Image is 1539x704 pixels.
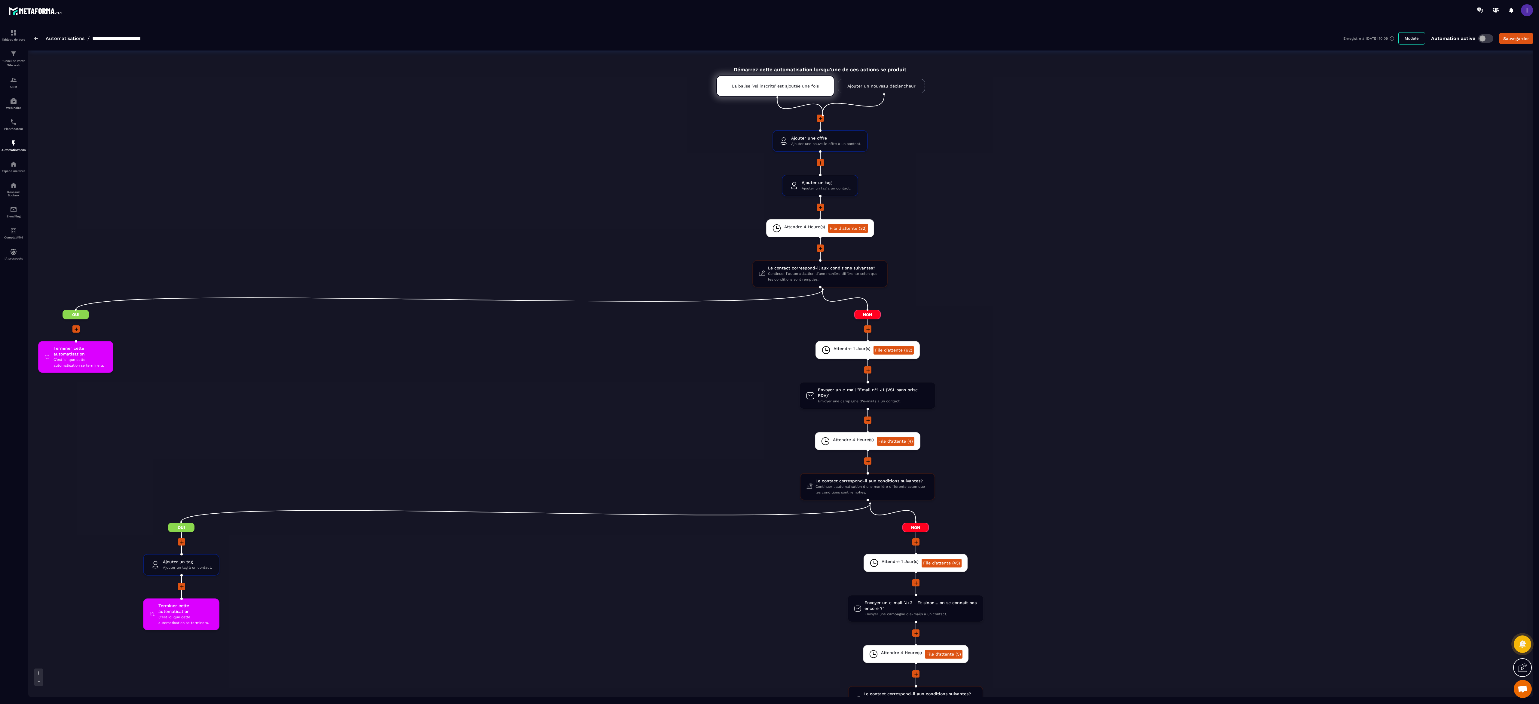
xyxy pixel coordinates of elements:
img: social-network [10,182,17,189]
a: File d'attente (4) [877,437,914,446]
span: Attendre 4 Heure(s) [784,224,825,230]
p: Espace membre [2,169,26,173]
span: Envoyer un e-mail "Email n°1 J1 (VSL sans prise RDV)" [818,387,929,398]
p: Comptabilité [2,236,26,239]
span: / [87,35,90,41]
img: automations [10,161,17,168]
img: formation [10,76,17,84]
span: C'est ici que cette automatisation se terminera. [158,614,213,626]
img: arrow [34,37,38,40]
span: Attendre 4 Heure(s) [881,650,922,656]
span: Le contact correspond-il aux conditions suivantes? [768,265,881,271]
img: email [10,206,17,213]
a: formationformationTunnel de vente Site web [2,46,26,72]
span: Ajouter une nouvelle offre à un contact. [791,141,861,147]
span: Envoyer une campagne d'e-mails à un contact. [818,398,929,404]
p: La balise 'vsl inscrits' est ajoutée une fois [732,84,819,88]
span: Ajouter une offre [791,135,861,141]
span: Non [854,310,881,319]
span: Le contact correspond-il aux conditions suivantes? [864,691,977,697]
a: File d'attente (62) [874,346,914,355]
p: Tunnel de vente Site web [2,59,26,67]
p: Réseaux Sociaux [2,190,26,197]
span: Continuer l'automatisation d'une manière différente selon que les conditions sont remplies. [768,271,881,282]
div: Ouvrir le chat [1514,680,1532,698]
div: Enregistré à [1343,36,1398,41]
img: automations [10,140,17,147]
span: Envoyer une campagne d'e-mails à un contact. [864,611,977,617]
p: Webinaire [2,106,26,109]
p: Tableau de bord [2,38,26,41]
span: Ajouter un tag [802,180,851,186]
a: Automatisations [46,35,84,41]
a: schedulerschedulerPlanificateur [2,114,26,135]
span: C'est ici que cette automatisation se terminera. [54,357,107,368]
a: formationformationCRM [2,72,26,93]
a: automationsautomationsEspace membre [2,156,26,177]
p: E-mailing [2,215,26,218]
span: Attendre 4 Heure(s) [833,437,874,443]
a: Ajouter un nouveau déclencheur [838,79,925,93]
a: automationsautomationsWebinaire [2,93,26,114]
span: Attendre 1 Jour(s) [834,346,870,352]
img: logo [8,5,63,16]
img: automations [10,97,17,105]
button: Sauvegarder [1499,33,1533,44]
span: Continuer l'automatisation d'une manière différente selon que les conditions sont remplies. [815,484,929,495]
span: Ajouter un tag [163,559,212,565]
span: Oui [63,310,89,319]
p: IA prospects [2,257,26,260]
span: Terminer cette automatisation [158,603,213,614]
span: Oui [168,523,194,532]
span: Non [902,523,929,532]
a: File d'attente (45) [922,559,962,567]
a: File d'attente (5) [925,650,962,659]
span: Le contact correspond-il aux conditions suivantes? [815,478,929,484]
a: accountantaccountantComptabilité [2,223,26,244]
img: automations [10,248,17,255]
p: Planificateur [2,127,26,131]
span: Attendre 1 Jour(s) [882,559,919,564]
a: formationformationTableau de bord [2,25,26,46]
img: scheduler [10,118,17,126]
p: Automatisations [2,148,26,152]
div: Sauvegarder [1503,35,1529,42]
a: File d'attente (32) [828,224,868,233]
img: formation [10,50,17,57]
img: accountant [10,227,17,234]
a: social-networksocial-networkRéseaux Sociaux [2,177,26,201]
p: [DATE] 10:09 [1366,36,1388,41]
span: Ajouter un tag à un contact. [163,565,212,570]
img: formation [10,29,17,36]
span: Terminer cette automatisation [54,346,107,357]
p: Automation active [1431,35,1475,41]
span: Envoyer un e-mail "J+2 - Et sinon… on se connaît pas encore ?" [864,600,977,611]
a: emailemailE-mailing [2,201,26,223]
div: Démarrez cette automatisation lorsqu'une de ces actions se produit [701,60,939,72]
span: Ajouter un tag à un contact. [802,186,851,191]
button: Modèle [1398,32,1425,45]
a: automationsautomationsAutomatisations [2,135,26,156]
p: CRM [2,85,26,88]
